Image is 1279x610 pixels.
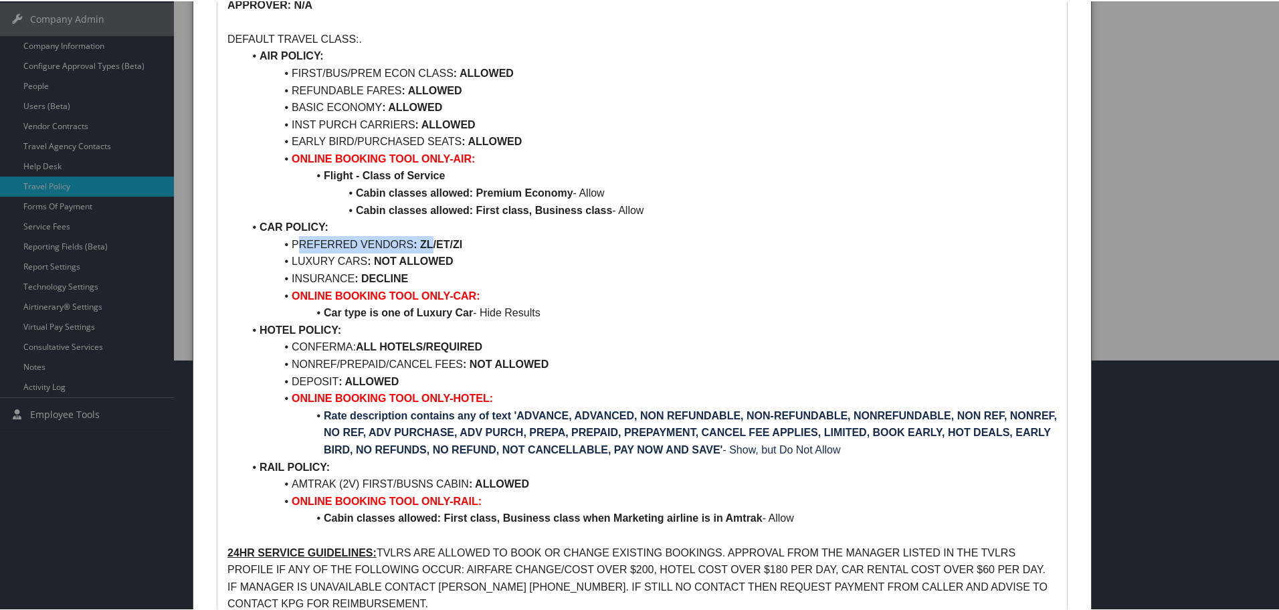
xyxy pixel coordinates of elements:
[413,237,462,249] strong: : ZL/ET/ZI
[243,303,1057,320] li: - Hide Results
[243,354,1057,372] li: NONREF/PREPAID/CANCEL FEES
[463,357,549,369] strong: : NOT ALLOWED
[367,254,453,266] strong: : NOT ALLOWED
[243,132,1057,149] li: EARLY BIRD/PURCHASED SEATS
[227,543,1057,577] p: TVLRS ARE ALLOWED TO BOOK OR CHANGE EXISTING BOOKINGS. APPROVAL FROM THE MANAGER LISTED IN THE TV...
[243,474,1057,492] li: AMTRAK (2V) FIRST/BUSNS CABIN
[356,186,573,197] strong: Cabin classes allowed: Premium Economy
[260,323,341,334] strong: HOTEL POLICY:
[243,269,1057,286] li: INSURANCE
[338,375,399,386] strong: : ALLOWED
[260,220,328,231] strong: CAR POLICY:
[243,98,1057,115] li: BASIC ECONOMY
[356,340,482,351] strong: ALL HOTELS/REQUIRED
[243,235,1057,252] li: PREFERRED VENDORS
[324,306,473,317] strong: Car type is one of Luxury Car
[415,118,476,129] strong: : ALLOWED
[355,272,408,283] strong: : DECLINE
[243,337,1057,354] li: CONFERMA:
[227,29,1057,47] p: DEFAULT TRAVEL CLASS:.
[260,49,324,60] strong: AIR POLICY:
[462,134,522,146] strong: : ALLOWED
[260,460,330,472] strong: RAIL POLICY:
[243,251,1057,269] li: LUXURY CARS
[243,508,1057,526] li: - Allow
[292,494,482,506] strong: ONLINE BOOKING TOOL ONLY-RAIL:
[324,511,763,522] strong: Cabin classes allowed: First class, Business class when Marketing airline is in Amtrak
[722,443,840,454] span: - Show, but Do Not Allow
[243,115,1057,132] li: INST PURCH CARRIERS
[243,81,1057,98] li: REFUNDABLE FARES
[243,201,1057,218] li: - Allow
[227,546,377,557] u: 24HR SERVICE GUIDELINES:
[292,289,480,300] strong: ONLINE BOOKING TOOL ONLY-CAR:
[382,100,442,112] strong: : ALLOWED
[356,203,612,215] strong: Cabin classes allowed: First class, Business class
[292,391,493,403] strong: ONLINE BOOKING TOOL ONLY-HOTEL:
[324,169,445,180] strong: Flight - Class of Service
[401,84,462,95] strong: : ALLOWED
[454,66,514,78] strong: : ALLOWED
[469,477,529,488] strong: : ALLOWED
[324,409,1060,454] strong: Rate description contains any of text 'ADVANCE, ADVANCED, NON REFUNDABLE, NON-REFUNDABLE, NONREFU...
[292,152,475,163] strong: ONLINE BOOKING TOOL ONLY-AIR:
[243,64,1057,81] li: FIRST/BUS/PREM ECON CLASS
[243,372,1057,389] li: DEPOSIT
[243,183,1057,201] li: - Allow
